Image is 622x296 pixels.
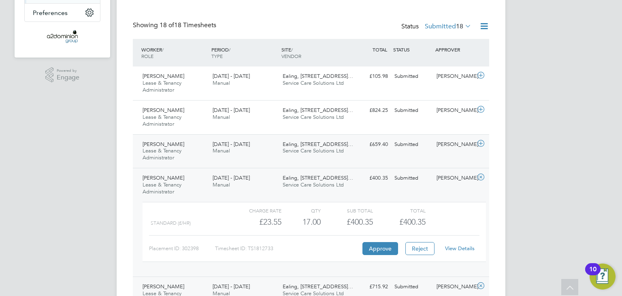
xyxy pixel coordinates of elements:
[160,21,174,29] span: 18 of
[399,217,426,227] span: £400.35
[373,206,425,215] div: Total
[213,174,250,181] span: [DATE] - [DATE]
[213,141,250,148] span: [DATE] - [DATE]
[283,147,344,154] span: Service Care Solutions Ltd
[229,46,230,53] span: /
[283,181,344,188] span: Service Care Solutions Ltd
[391,70,433,83] div: Submitted
[209,42,279,63] div: PERIOD
[160,21,216,29] span: 18 Timesheets
[24,30,100,43] a: Go to home page
[143,147,181,161] span: Lease & Tenancy Administrator
[133,21,218,30] div: Showing
[373,46,387,53] span: TOTAL
[433,70,475,83] div: [PERSON_NAME]
[57,67,79,74] span: Powered by
[433,42,475,57] div: APPROVER
[213,283,250,290] span: [DATE] - [DATE]
[143,283,184,290] span: [PERSON_NAME]
[349,280,391,294] div: £715.92
[349,172,391,185] div: £400.35
[349,70,391,83] div: £105.98
[213,181,230,188] span: Manual
[291,46,293,53] span: /
[141,53,153,59] span: ROLE
[433,280,475,294] div: [PERSON_NAME]
[283,73,353,79] span: Ealing, [STREET_ADDRESS]…
[47,30,77,43] img: a2dominion-logo-retina.png
[281,215,321,229] div: 17.00
[283,114,344,120] span: Service Care Solutions Ltd
[321,206,373,215] div: Sub Total
[321,215,373,229] div: £400.35
[401,21,473,32] div: Status
[162,46,164,53] span: /
[213,107,250,114] span: [DATE] - [DATE]
[283,141,353,148] span: Ealing, [STREET_ADDRESS]…
[139,42,209,63] div: WORKER
[143,107,184,114] span: [PERSON_NAME]
[391,42,433,57] div: STATUS
[143,79,181,93] span: Lease & Tenancy Administrator
[279,42,349,63] div: SITE
[281,53,301,59] span: VENDOR
[45,67,80,83] a: Powered byEngage
[283,174,353,181] span: Ealing, [STREET_ADDRESS]…
[405,242,435,255] button: Reject
[229,206,281,215] div: Charge rate
[362,242,398,255] button: Approve
[213,79,230,86] span: Manual
[433,172,475,185] div: [PERSON_NAME]
[589,269,596,280] div: 10
[143,174,184,181] span: [PERSON_NAME]
[283,107,353,114] span: Ealing, [STREET_ADDRESS]…
[151,220,191,226] span: Standard (£/HR)
[433,138,475,151] div: [PERSON_NAME]
[283,79,344,86] span: Service Care Solutions Ltd
[281,206,321,215] div: QTY
[213,114,230,120] span: Manual
[349,138,391,151] div: £659.40
[391,280,433,294] div: Submitted
[143,141,184,148] span: [PERSON_NAME]
[149,242,215,255] div: Placement ID: 302398
[229,215,281,229] div: £23.55
[425,22,471,30] label: Submitted
[590,264,616,290] button: Open Resource Center, 10 new notifications
[25,4,100,21] button: Preferences
[391,138,433,151] div: Submitted
[213,147,230,154] span: Manual
[283,283,353,290] span: Ealing, [STREET_ADDRESS]…
[433,104,475,117] div: [PERSON_NAME]
[211,53,223,59] span: TYPE
[57,74,79,81] span: Engage
[33,9,68,17] span: Preferences
[213,73,250,79] span: [DATE] - [DATE]
[391,172,433,185] div: Submitted
[143,114,181,127] span: Lease & Tenancy Administrator
[456,22,463,30] span: 18
[143,73,184,79] span: [PERSON_NAME]
[445,245,475,252] a: View Details
[391,104,433,117] div: Submitted
[215,242,360,255] div: Timesheet ID: TS1812733
[143,181,181,195] span: Lease & Tenancy Administrator
[349,104,391,117] div: £824.25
